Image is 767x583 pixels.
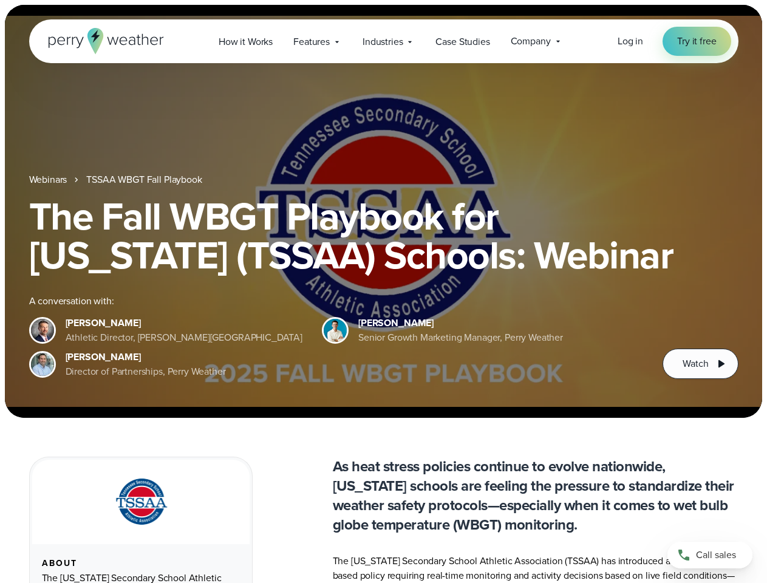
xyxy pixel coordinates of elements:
[696,548,736,562] span: Call sales
[29,172,67,187] a: Webinars
[667,542,752,568] a: Call sales
[86,172,202,187] a: TSSAA WBGT Fall Playbook
[100,474,182,530] img: TSSAA-Tennessee-Secondary-School-Athletic-Association.svg
[618,34,643,48] span: Log in
[31,353,54,376] img: Jeff Wood
[29,197,738,274] h1: The Fall WBGT Playbook for [US_STATE] (TSSAA) Schools: Webinar
[29,172,738,187] nav: Breadcrumb
[66,330,303,345] div: Athletic Director, [PERSON_NAME][GEOGRAPHIC_DATA]
[435,35,489,49] span: Case Studies
[363,35,403,49] span: Industries
[333,457,738,534] p: As heat stress policies continue to evolve nationwide, [US_STATE] schools are feeling the pressur...
[66,364,226,379] div: Director of Partnerships, Perry Weather
[66,350,226,364] div: [PERSON_NAME]
[425,29,500,54] a: Case Studies
[358,316,563,330] div: [PERSON_NAME]
[219,35,273,49] span: How it Works
[293,35,330,49] span: Features
[42,559,240,568] div: About
[31,319,54,342] img: Brian Wyatt
[677,34,716,49] span: Try it free
[208,29,283,54] a: How it Works
[663,27,731,56] a: Try it free
[663,349,738,379] button: Watch
[683,356,708,371] span: Watch
[324,319,347,342] img: Spencer Patton, Perry Weather
[618,34,643,49] a: Log in
[358,330,563,345] div: Senior Growth Marketing Manager, Perry Weather
[66,316,303,330] div: [PERSON_NAME]
[29,294,644,309] div: A conversation with:
[511,34,551,49] span: Company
